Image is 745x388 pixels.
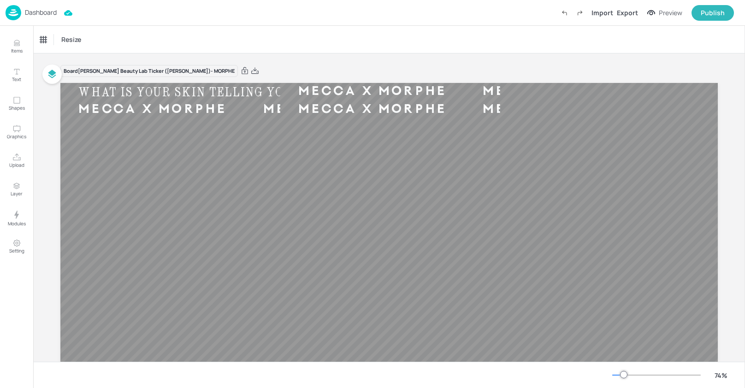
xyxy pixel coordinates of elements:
div: Import [591,8,613,18]
span: Resize [59,35,83,44]
p: Dashboard [25,9,57,16]
div: MECCA X MORPHE [280,83,465,100]
div: Export [617,8,638,18]
div: Preview [659,8,682,18]
div: MECCA X MORPHE [280,101,465,118]
img: logo-86c26b7e.jpg [6,5,21,20]
button: Preview [642,6,688,20]
div: MECCA X MORPHE [60,101,245,118]
button: Publish [692,5,734,21]
div: MECCA X MORPHE [245,101,429,118]
div: Publish [701,8,725,18]
div: Board [PERSON_NAME] Beauty Lab Ticker ([PERSON_NAME])- MORPHE [60,65,238,77]
div: MECCA X MORPHE [465,101,649,118]
div: MECCA X MORPHE [465,83,649,100]
div: WHAT IS YOUR SKIN TELLING YOU? [60,83,316,100]
label: Undo (Ctrl + Z) [556,5,572,21]
div: 74 % [710,370,732,380]
label: Redo (Ctrl + Y) [572,5,588,21]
